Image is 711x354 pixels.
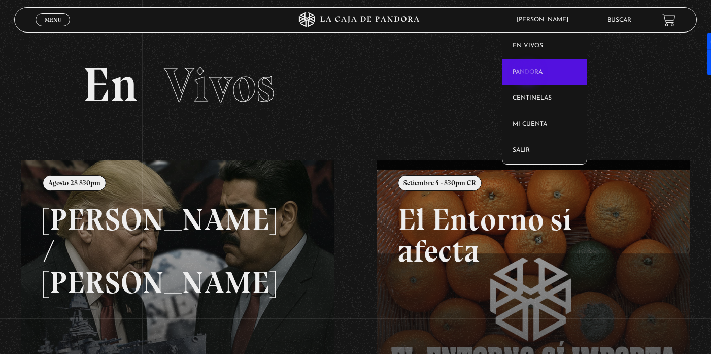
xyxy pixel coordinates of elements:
[83,61,629,109] h2: En
[164,56,275,114] span: Vivos
[502,85,587,112] a: Centinelas
[662,13,675,26] a: View your shopping cart
[45,17,61,23] span: Menu
[607,17,631,23] a: Buscar
[41,25,65,33] span: Cerrar
[502,138,587,164] a: Salir
[502,112,587,138] a: Mi cuenta
[512,17,579,23] span: [PERSON_NAME]
[502,59,587,86] a: Pandora
[502,33,587,59] a: En vivos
